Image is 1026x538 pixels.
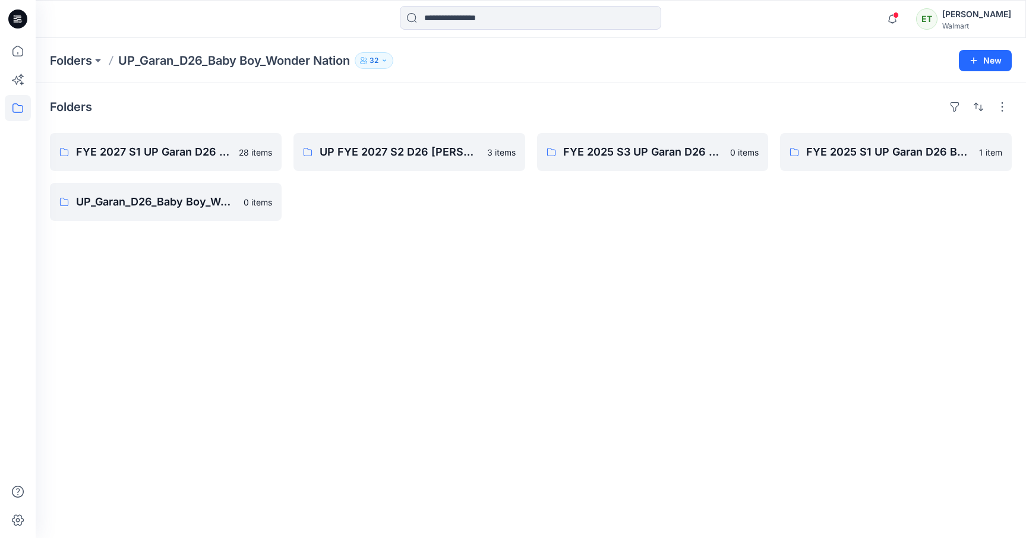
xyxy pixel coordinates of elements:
p: 3 items [487,146,516,159]
div: [PERSON_NAME] [942,7,1011,21]
button: 32 [355,52,393,69]
p: FYE 2025 S1 UP Garan D26 Baby Boy [806,144,972,160]
a: FYE 2025 S3 UP Garan D26 Baby Boy0 items [537,133,769,171]
p: FYE 2027 S1 UP Garan D26 Baby Boy [76,144,232,160]
a: FYE 2025 S1 UP Garan D26 Baby Boy1 item [780,133,1012,171]
p: 0 items [244,196,272,208]
p: FYE 2025 S3 UP Garan D26 Baby Boy [563,144,724,160]
a: Folders [50,52,92,69]
h4: Folders [50,100,92,114]
button: New [959,50,1012,71]
a: FYE 2027 S1 UP Garan D26 Baby Boy28 items [50,133,282,171]
a: UP FYE 2027 S2 D26 [PERSON_NAME]3 items [293,133,525,171]
div: ET [916,8,937,30]
p: 32 [370,54,378,67]
p: UP FYE 2027 S2 D26 [PERSON_NAME] [320,144,480,160]
p: UP_Garan_D26_Baby Boy_Wonder Nation Board [76,194,236,210]
p: 1 item [979,146,1002,159]
p: 0 items [730,146,759,159]
p: 28 items [239,146,272,159]
p: UP_Garan_D26_Baby Boy_Wonder Nation [118,52,350,69]
div: Walmart [942,21,1011,30]
a: UP_Garan_D26_Baby Boy_Wonder Nation Board0 items [50,183,282,221]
